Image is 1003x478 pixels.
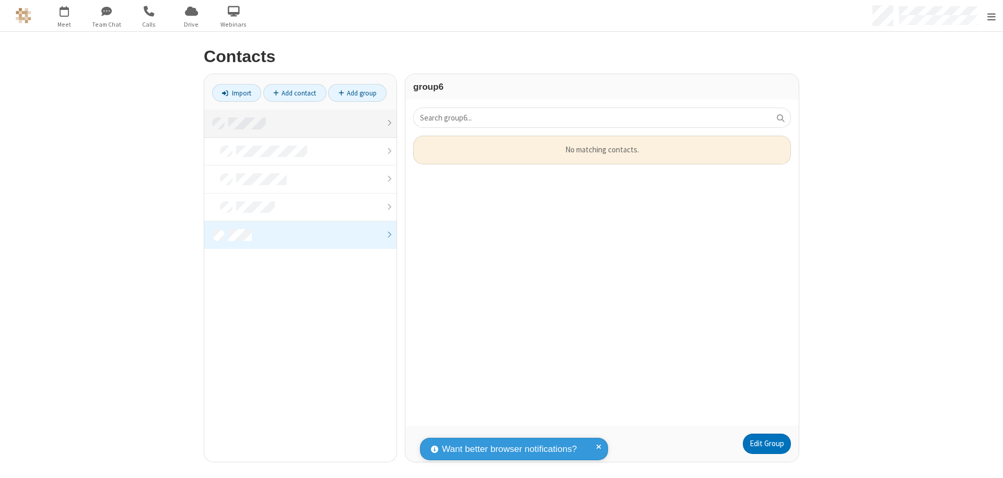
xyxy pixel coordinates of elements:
[328,84,387,102] a: Add group
[212,84,261,102] a: Import
[172,20,211,29] span: Drive
[405,136,799,425] div: grid
[214,20,253,29] span: Webinars
[413,136,791,164] div: No matching contacts.
[87,20,126,29] span: Team Chat
[263,84,326,102] a: Add contact
[442,443,577,456] span: Want better browser notifications?
[413,82,791,92] h3: group6
[130,20,169,29] span: Calls
[743,434,791,455] a: Edit Group
[413,107,791,128] input: Search group6...
[16,8,31,23] img: QA Selenium DO NOT DELETE OR CHANGE
[45,20,84,29] span: Meet
[204,47,799,66] h2: Contacts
